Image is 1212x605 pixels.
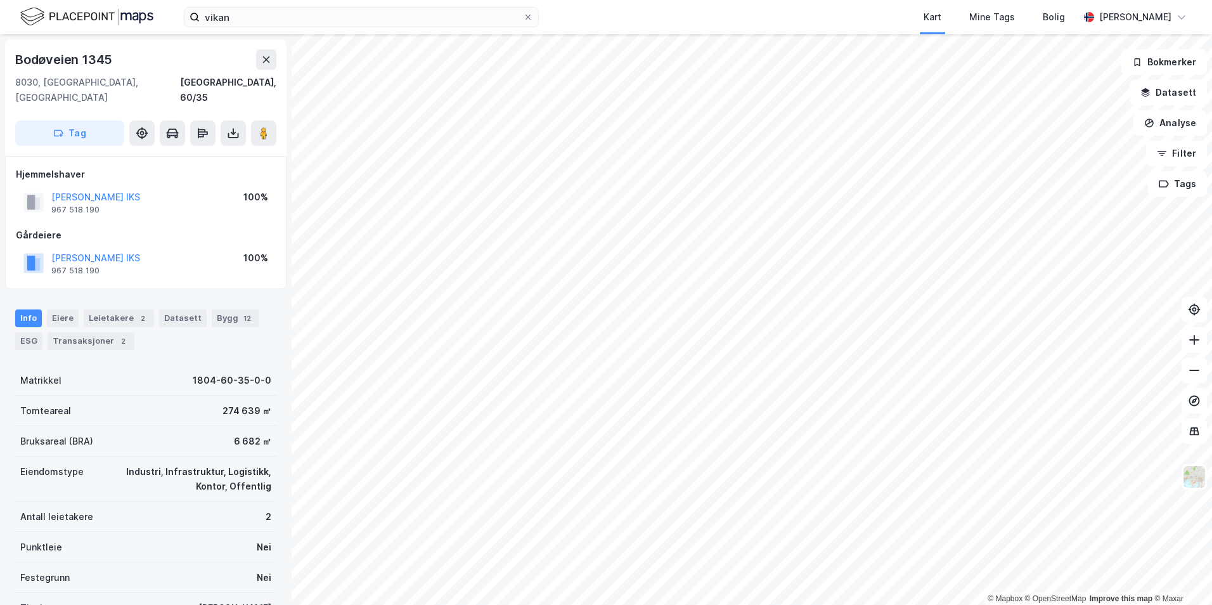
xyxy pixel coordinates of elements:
[15,75,180,105] div: 8030, [GEOGRAPHIC_DATA], [GEOGRAPHIC_DATA]
[257,540,271,555] div: Nei
[200,8,523,27] input: Søk på adresse, matrikkel, gårdeiere, leietakere eller personer
[243,250,268,266] div: 100%
[20,6,153,28] img: logo.f888ab2527a4732fd821a326f86c7f29.svg
[1148,171,1207,197] button: Tags
[257,570,271,585] div: Nei
[1146,141,1207,166] button: Filter
[1099,10,1171,25] div: [PERSON_NAME]
[20,540,62,555] div: Punktleie
[16,167,276,182] div: Hjemmelshaver
[1043,10,1065,25] div: Bolig
[20,434,93,449] div: Bruksareal (BRA)
[1149,544,1212,605] iframe: Chat Widget
[51,266,100,276] div: 967 518 190
[1090,594,1152,603] a: Improve this map
[1025,594,1086,603] a: OpenStreetMap
[1130,80,1207,105] button: Datasett
[243,190,268,205] div: 100%
[266,509,271,524] div: 2
[212,309,259,327] div: Bygg
[20,509,93,524] div: Antall leietakere
[1133,110,1207,136] button: Analyse
[15,120,124,146] button: Tag
[15,49,115,70] div: Bodøveien 1345
[47,309,79,327] div: Eiere
[241,312,254,325] div: 12
[20,464,84,479] div: Eiendomstype
[1149,544,1212,605] div: Kontrollprogram for chat
[1121,49,1207,75] button: Bokmerker
[180,75,276,105] div: [GEOGRAPHIC_DATA], 60/35
[15,309,42,327] div: Info
[20,373,61,388] div: Matrikkel
[16,228,276,243] div: Gårdeiere
[924,10,941,25] div: Kart
[117,335,129,348] div: 2
[159,309,207,327] div: Datasett
[84,309,154,327] div: Leietakere
[193,373,271,388] div: 1804-60-35-0-0
[1182,465,1206,489] img: Z
[15,332,42,350] div: ESG
[234,434,271,449] div: 6 682 ㎡
[20,570,70,585] div: Festegrunn
[969,10,1015,25] div: Mine Tags
[48,332,134,350] div: Transaksjoner
[51,205,100,215] div: 967 518 190
[136,312,149,325] div: 2
[222,403,271,419] div: 274 639 ㎡
[99,464,271,495] div: Industri, Infrastruktur, Logistikk, Kontor, Offentlig
[988,594,1022,603] a: Mapbox
[20,403,71,419] div: Tomteareal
